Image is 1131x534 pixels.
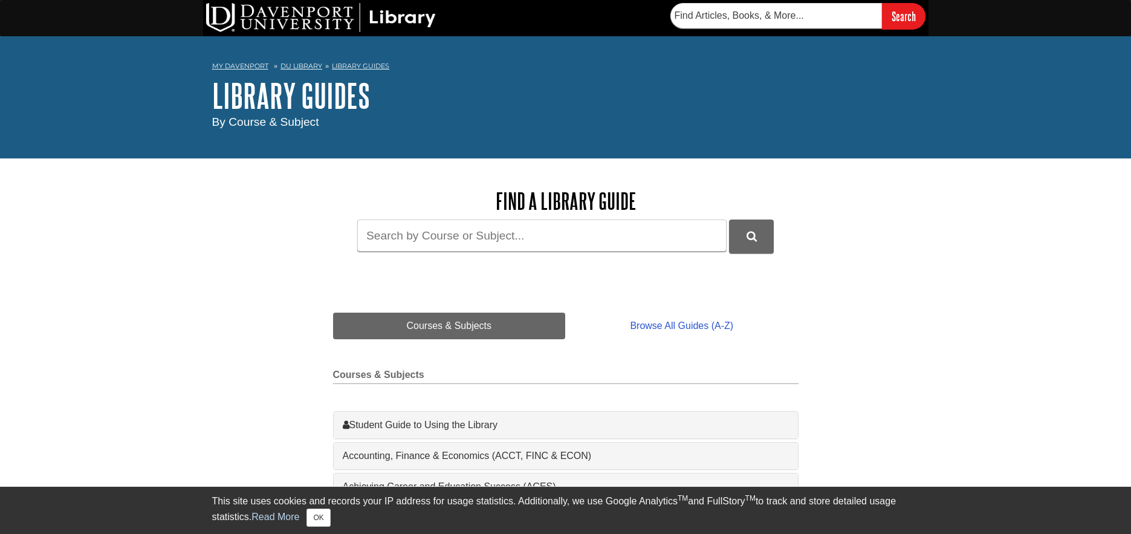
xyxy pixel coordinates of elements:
a: Courses & Subjects [333,313,566,339]
h1: Library Guides [212,77,919,114]
h2: Find a Library Guide [333,189,799,213]
input: Find Articles, Books, & More... [670,3,882,28]
a: DU Library [280,62,322,70]
a: My Davenport [212,61,268,71]
img: DU Library [206,3,436,32]
h2: Courses & Subjects [333,370,799,384]
a: Achieving Career and Education Success (ACES) [343,480,789,494]
input: Search [882,3,925,29]
a: Accounting, Finance & Economics (ACCT, FINC & ECON) [343,449,789,463]
nav: breadcrumb [212,58,919,77]
input: Search by Course or Subject... [357,220,727,252]
form: Searches DU Library's articles, books, and more [670,3,925,29]
a: Library Guides [332,62,389,70]
a: Student Guide to Using the Library [343,418,789,432]
i: Search Library Guides [747,231,757,242]
div: This site uses cookies and records your IP address for usage statistics. Additionally, we use Goo... [212,494,919,527]
sup: TM [745,494,756,503]
div: By Course & Subject [212,114,919,131]
a: Browse All Guides (A-Z) [565,313,798,339]
button: Close [306,509,330,527]
sup: TM [678,494,688,503]
a: Read More [251,512,299,522]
